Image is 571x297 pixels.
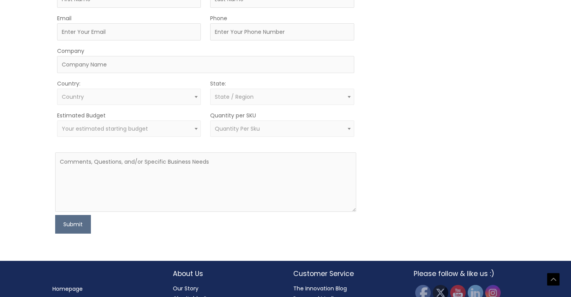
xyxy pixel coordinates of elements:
[62,93,84,101] span: Country
[52,285,83,293] a: Homepage
[55,215,91,234] button: Submit
[210,80,226,87] label: State:
[57,56,354,73] input: Company Name
[210,23,354,40] input: Enter Your Phone Number
[210,14,227,22] label: Phone
[414,269,519,279] h2: Please follow & like us :)
[57,112,106,119] label: Estimated Budget
[173,269,278,279] h2: About Us
[52,284,157,294] nav: Menu
[215,93,254,101] span: State / Region
[293,269,398,279] h2: Customer Service
[57,47,84,55] label: Company
[62,125,148,133] span: Your estimated starting budget
[173,285,198,292] a: Our Story
[210,112,256,119] label: Quantity per SKU
[57,23,201,40] input: Enter Your Email
[57,14,71,22] label: Email
[57,80,80,87] label: Country:
[215,125,260,133] span: Quantity Per Sku
[293,285,347,292] a: The Innovation Blog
